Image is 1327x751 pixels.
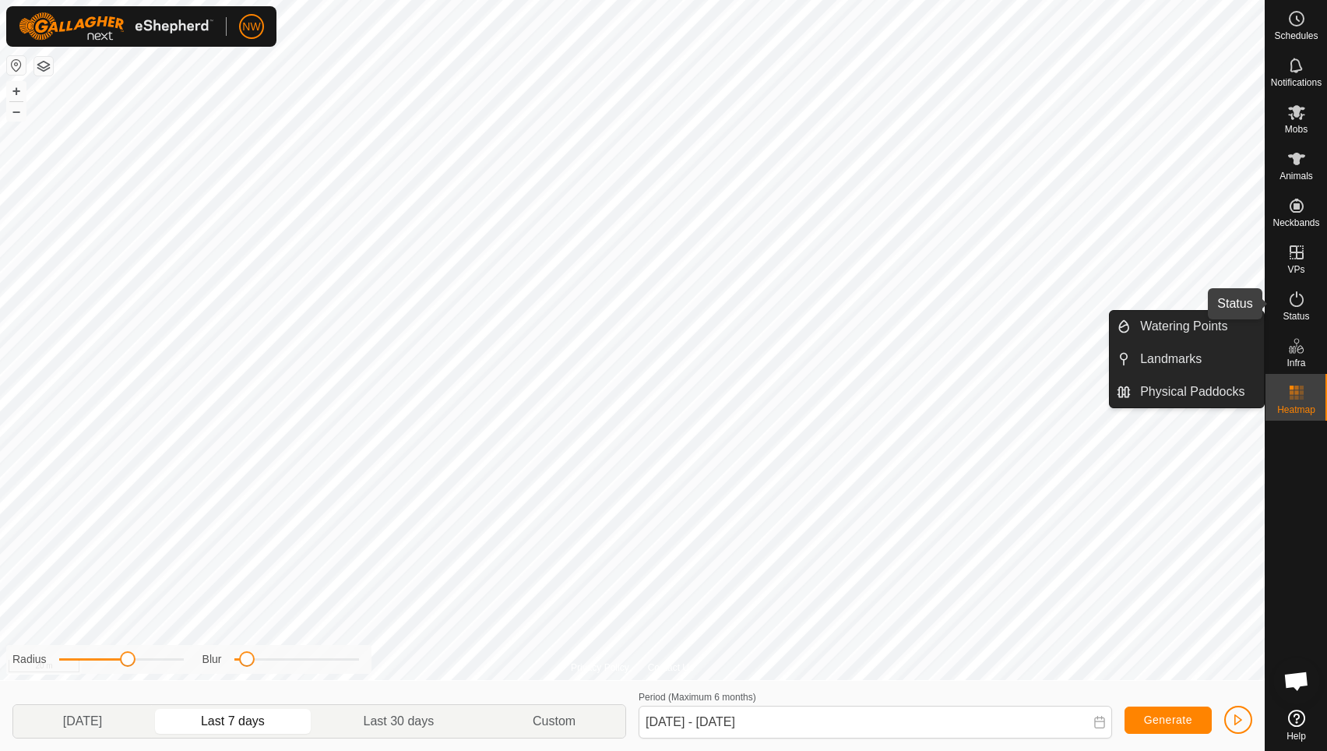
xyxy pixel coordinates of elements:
[1265,703,1327,747] a: Help
[1272,218,1319,227] span: Neckbands
[1110,344,1264,375] li: Landmarks
[7,102,26,121] button: –
[1285,125,1308,134] span: Mobs
[1131,344,1264,375] a: Landmarks
[1144,714,1192,726] span: Generate
[1131,311,1264,342] a: Watering Points
[1125,707,1212,734] button: Generate
[648,661,694,675] a: Contact Us
[1279,171,1313,181] span: Animals
[242,19,260,35] span: NW
[1287,732,1306,741] span: Help
[1110,376,1264,407] li: Physical Paddocks
[12,651,47,668] label: Radius
[639,692,756,703] label: Period (Maximum 6 months)
[201,712,265,731] span: Last 7 days
[1140,350,1202,368] span: Landmarks
[1287,265,1304,274] span: VPs
[1287,358,1305,368] span: Infra
[1277,405,1315,414] span: Heatmap
[1273,658,1320,704] a: Open chat
[1140,317,1227,336] span: Watering Points
[1274,31,1318,41] span: Schedules
[1110,311,1264,342] li: Watering Points
[1271,78,1322,87] span: Notifications
[63,712,102,731] span: [DATE]
[571,661,629,675] a: Privacy Policy
[202,651,222,668] label: Blur
[19,12,213,41] img: Gallagher Logo
[1131,376,1264,407] a: Physical Paddocks
[1283,312,1309,321] span: Status
[533,712,576,731] span: Custom
[7,56,26,75] button: Reset Map
[364,712,435,731] span: Last 30 days
[34,57,53,76] button: Map Layers
[1140,383,1244,401] span: Physical Paddocks
[7,82,26,100] button: +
